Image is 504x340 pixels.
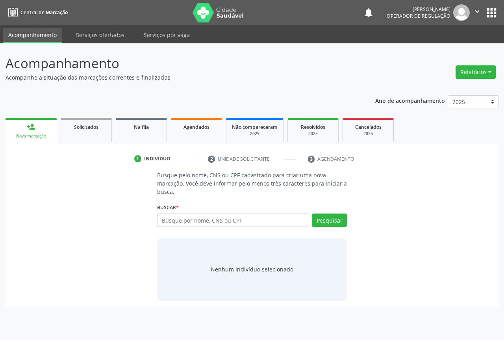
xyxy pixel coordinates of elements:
p: Acompanhamento [6,54,350,73]
img: img [453,4,470,21]
div: Indivíduo [144,155,170,162]
label: Buscar [157,201,179,214]
div: 1 [134,155,141,162]
button:  [470,4,485,21]
div: 2025 [293,131,333,137]
span: Não compareceram [232,124,278,130]
span: Cancelados [355,124,382,130]
span: Resolvidos [301,124,325,130]
a: Acompanhamento [3,28,62,43]
div: 2025 [232,131,278,137]
p: Ano de acompanhamento [375,95,445,105]
div: 2025 [348,131,388,137]
div: Nenhum indivíduo selecionado [211,265,293,273]
button: notifications [363,7,374,18]
div: Nova marcação [11,133,51,139]
span: Central de Marcação [20,9,68,16]
i:  [473,7,482,16]
div: [PERSON_NAME] [387,6,450,13]
a: Serviços por vaga [138,28,195,42]
p: Acompanhe a situação das marcações correntes e finalizadas [6,73,350,82]
span: Agendados [183,124,209,130]
div: person_add [27,123,35,131]
button: Relatórios [456,65,496,79]
p: Busque pelo nome, CNS ou CPF cadastrado para criar uma nova marcação. Você deve informar pelo men... [157,171,347,196]
button: Pesquisar [312,214,347,227]
span: Solicitados [74,124,98,130]
a: Serviços ofertados [70,28,130,42]
span: Operador de regulação [387,13,450,19]
span: Na fila [134,124,149,130]
a: Central de Marcação [6,6,68,19]
input: Busque por nome, CNS ou CPF [157,214,309,227]
button: apps [485,6,498,20]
